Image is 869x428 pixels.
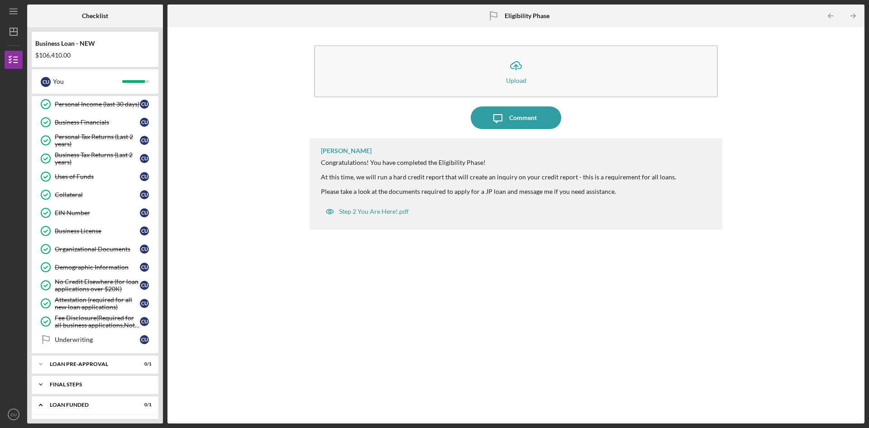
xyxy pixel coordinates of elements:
div: Congratulations! You have completed the Eligibility Phase! [321,159,676,166]
a: Fee Disclosure(Required for all business applications,Not needed for Contractor loans)CU [36,313,154,331]
div: You [53,74,122,89]
div: Business Loan - NEW [35,40,155,47]
a: UnderwritingCU [36,331,154,349]
div: $106,410.00 [35,52,155,59]
a: Demographic InformationCU [36,258,154,276]
div: C U [140,208,149,217]
div: Uses of Funds [55,173,140,180]
div: Comment [509,106,537,129]
div: LOAN FUNDED [50,402,129,408]
div: C U [140,172,149,181]
div: Fee Disclosure(Required for all business applications,Not needed for Contractor loans) [55,314,140,329]
div: C U [140,299,149,308]
div: C U [140,154,149,163]
div: Business Financials [55,119,140,126]
div: EIN Number [55,209,140,216]
a: Business Tax Returns (Last 2 years)CU [36,149,154,168]
div: Personal Income (last 30 days) [55,101,140,108]
a: Business LicenseCU [36,222,154,240]
div: Demographic Information [55,264,140,271]
a: Organizational DocumentsCU [36,240,154,258]
a: CollateralCU [36,186,154,204]
div: Business License [55,227,140,235]
div: C U [140,245,149,254]
a: Business FinancialsCU [36,113,154,131]
button: Comment [471,106,561,129]
div: 0 / 1 [135,361,152,367]
div: Underwriting [55,336,140,343]
div: [PERSON_NAME] [321,147,372,154]
div: Attestation (required for all new loan applications) [55,296,140,311]
div: 0 / 1 [135,402,152,408]
div: C U [140,226,149,236]
div: At this time, we will run a hard credit report that will create an inquiry on your credit report ... [321,173,676,181]
a: No Credit Elsewhere (for loan applications over $20K)CU [36,276,154,294]
div: C U [140,190,149,199]
div: C U [140,317,149,326]
div: Please take a look at the documents required to apply for a JP loan and message me if you need as... [321,188,676,195]
div: FINAL STEPS [50,382,147,387]
a: Uses of FundsCU [36,168,154,186]
div: C U [140,263,149,272]
div: C U [41,77,51,87]
div: Organizational Documents [55,245,140,253]
button: Upload [314,45,718,97]
b: Eligibility Phase [505,12,549,19]
button: CU [5,405,23,423]
div: Collateral [55,191,140,198]
div: Personal Tax Returns (Last 2 years) [55,133,140,148]
div: C U [140,281,149,290]
a: EIN NumberCU [36,204,154,222]
div: LOAN PRE-APPROVAL [50,361,129,367]
div: C U [140,136,149,145]
div: Upload [506,77,526,84]
div: Step 2 You Are Here!.pdf [339,208,409,215]
a: Personal Tax Returns (Last 2 years)CU [36,131,154,149]
text: CU [10,412,17,417]
div: C U [140,335,149,344]
a: Attestation (required for all new loan applications)CU [36,294,154,313]
div: C U [140,118,149,127]
div: No Credit Elsewhere (for loan applications over $20K) [55,278,140,293]
a: Personal Income (last 30 days)CU [36,95,154,113]
button: Step 2 You Are Here!.pdf [321,202,413,221]
div: C U [140,100,149,109]
b: Checklist [82,12,108,19]
div: Business Tax Returns (Last 2 years) [55,151,140,166]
